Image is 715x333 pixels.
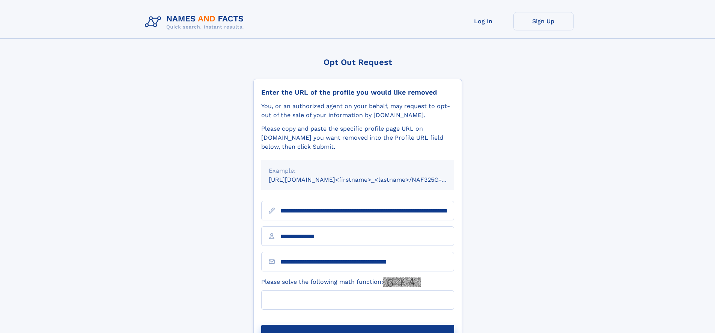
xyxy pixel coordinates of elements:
[269,176,468,183] small: [URL][DOMAIN_NAME]<firstname>_<lastname>/NAF325G-xxxxxxxx
[453,12,513,30] a: Log In
[269,166,447,175] div: Example:
[142,12,250,32] img: Logo Names and Facts
[261,102,454,120] div: You, or an authorized agent on your behalf, may request to opt-out of the sale of your informatio...
[253,57,462,67] div: Opt Out Request
[261,277,421,287] label: Please solve the following math function:
[513,12,574,30] a: Sign Up
[261,88,454,96] div: Enter the URL of the profile you would like removed
[261,124,454,151] div: Please copy and paste the specific profile page URL on [DOMAIN_NAME] you want removed into the Pr...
